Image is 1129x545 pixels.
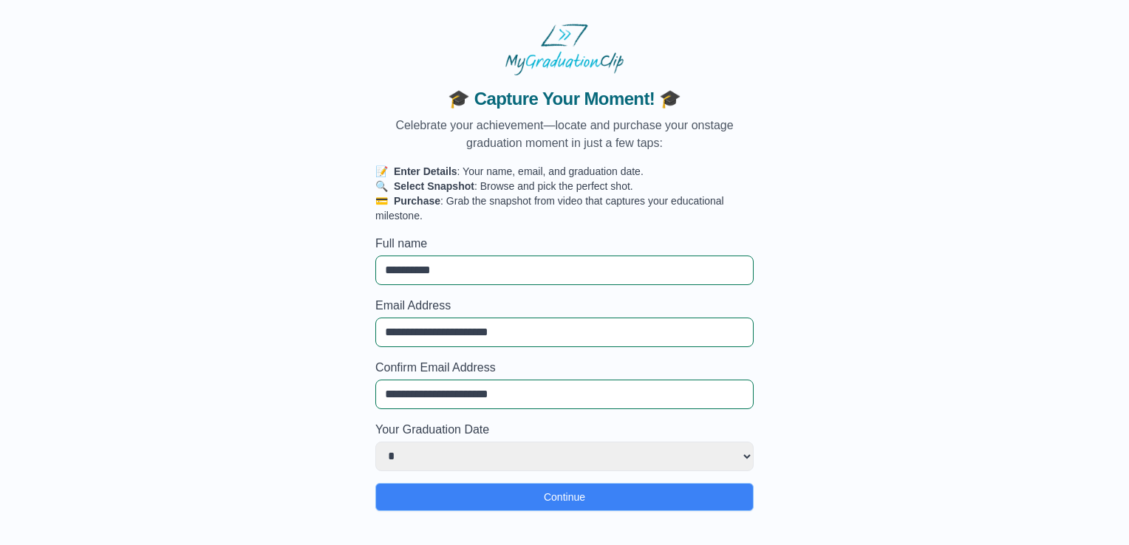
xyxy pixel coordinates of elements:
span: 🎓 Capture Your Moment! 🎓 [375,87,754,111]
span: 🔍 [375,180,388,192]
label: Your Graduation Date [375,421,754,439]
strong: Enter Details [394,165,457,177]
strong: Select Snapshot [394,180,474,192]
label: Full name [375,235,754,253]
p: Celebrate your achievement—locate and purchase your onstage graduation moment in just a few taps: [375,117,754,152]
strong: Purchase [394,195,440,207]
p: : Grab the snapshot from video that captures your educational milestone. [375,193,754,223]
label: Email Address [375,297,754,315]
p: : Your name, email, and graduation date. [375,164,754,179]
img: MyGraduationClip [505,24,624,75]
label: Confirm Email Address [375,359,754,377]
span: 📝 [375,165,388,177]
span: 💳 [375,195,388,207]
button: Continue [375,483,754,511]
p: : Browse and pick the perfect shot. [375,179,754,193]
